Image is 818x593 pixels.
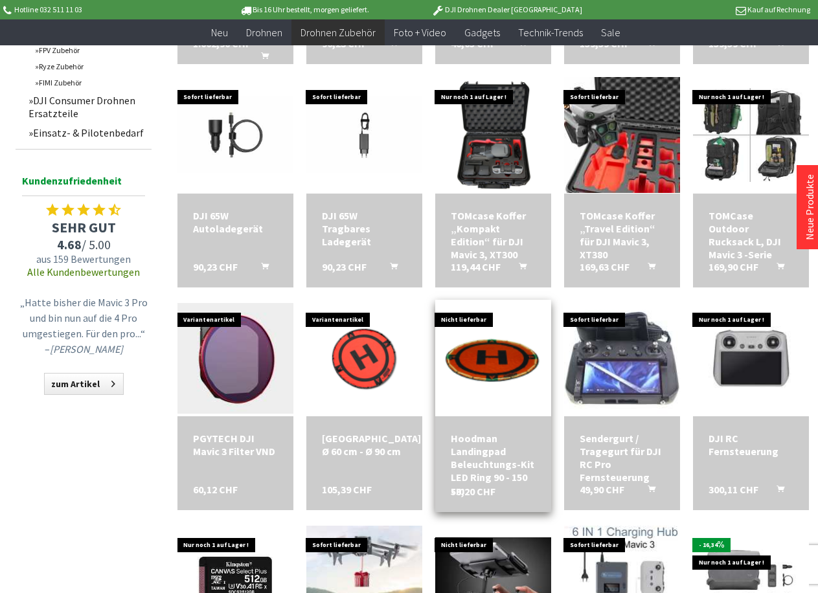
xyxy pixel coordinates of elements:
span: 119,44 CHF [451,260,501,273]
a: DJI RC Fernsteuerung 300,11 CHF In den Warenkorb [709,432,793,458]
button: In den Warenkorb [761,260,792,277]
span: SEHR GUT [16,218,152,236]
span: Drohnen [246,26,282,39]
img: Hoodman Landingpad Beleuchtungs-Kit LED Ring 90 - 150 cm [412,277,574,440]
a: zum Artikel [44,373,124,395]
a: Foto + Video [385,19,455,46]
a: DJI 65W Autoladegerät 90,23 CHF In den Warenkorb [193,209,278,235]
span: 169,63 CHF [580,260,630,273]
img: Sendergurt / Tragegurt für DJI RC Pro Fernsteuerung [564,300,680,416]
img: PGYTECH DJI Mavic 3 Filter VND [177,303,293,414]
span: 60,12 CHF [193,483,238,496]
span: 90,23 CHF [193,260,238,273]
img: DJI 65W Tragbares Ladegerät [306,96,422,173]
span: Technik-Trends [518,26,583,39]
div: TOMcase Koffer „Travel Edition“ für DJI Mavic 3, XT380 [580,209,665,261]
a: Neu [202,19,237,46]
span: Drohnen Zubehör [301,26,376,39]
button: In den Warenkorb [245,50,277,67]
span: Kundenzufriedenheit [22,172,145,196]
p: „Hatte bisher die Mavic 3 Pro und bin nun auf die 4 Pro umgestiegen. Für den pro...“ – [19,295,148,357]
span: Foto + Video [394,26,446,39]
button: In den Warenkorb [632,483,663,500]
a: Neue Produkte [803,174,816,240]
span: Neu [211,26,228,39]
span: 53,20 CHF [451,485,495,498]
button: In den Warenkorb [503,260,534,277]
a: DJI Consumer Drohnen Ersatzteile [22,91,152,123]
span: Gadgets [464,26,500,39]
a: Sale [592,19,630,46]
span: aus 159 Bewertungen [16,252,152,265]
p: Kauf auf Rechnung [608,2,810,17]
img: Hoodman Landeplatz Ø 60 cm - Ø 90 cm [306,300,422,416]
span: 4.68 [57,236,82,252]
img: TOMcase Koffer „Kompakt Edition“ für DJI Mavic 3, XT300 [435,77,551,193]
button: In den Warenkorb [761,483,792,500]
div: DJI 65W Autoladegerät [193,209,278,235]
a: DJI 65W Tragbares Ladegerät 90,23 CHF In den Warenkorb [322,209,407,248]
div: Sendergurt / Tragegurt für DJI RC Pro Fernsteuerung [580,432,665,484]
a: Einsatz- & Pilotenbedarf [22,123,152,142]
span: Sale [601,26,620,39]
span: 105,39 CHF [322,483,372,496]
img: TOMcase Koffer „Travel Edition“ für DJI Mavic 3, XT380 [564,77,680,193]
button: In den Warenkorb [245,260,277,277]
div: TOMCase Outdoor Rucksack L, DJI Mavic 3 -Serie [709,209,793,261]
a: Sendergurt / Tragegurt für DJI RC Pro Fernsteuerung 49,90 CHF In den Warenkorb [580,432,665,484]
span: 300,11 CHF [709,483,758,496]
div: [GEOGRAPHIC_DATA] Ø 60 cm - Ø 90 cm [322,432,407,458]
img: DJI 65W Autoladegerät [177,96,293,173]
a: [GEOGRAPHIC_DATA] Ø 60 cm - Ø 90 cm 105,39 CHF [322,432,407,458]
div: Hoodman Landingpad Beleuchtungs-Kit LED Ring 90 - 150 cm [451,432,536,497]
a: Drohnen Zubehör [291,19,385,46]
a: Gadgets [455,19,509,46]
div: DJI RC Fernsteuerung [709,432,793,458]
a: TOMcase Koffer „Kompakt Edition“ für DJI Mavic 3, XT300 119,44 CHF In den Warenkorb [451,209,536,261]
button: In den Warenkorb [374,260,405,277]
div: DJI 65W Tragbares Ladegerät [322,209,407,248]
em: [PERSON_NAME] [50,342,123,355]
a: Alle Kundenbewertungen [27,265,140,278]
div: TOMcase Koffer „Kompakt Edition“ für DJI Mavic 3, XT300 [451,209,536,261]
a: TOMcase Koffer „Travel Edition“ für DJI Mavic 3, XT380 169,63 CHF In den Warenkorb [580,209,665,261]
p: Hotline 032 511 11 03 [1,2,203,17]
img: DJI RC Fernsteuerung [693,300,809,416]
a: Technik-Trends [509,19,592,46]
span: 49,90 CHF [580,483,624,496]
span: 90,23 CHF [322,260,367,273]
a: TOMCase Outdoor Rucksack L, DJI Mavic 3 -Serie 169,90 CHF In den Warenkorb [709,209,793,261]
a: Drohnen [237,19,291,46]
p: DJI Drohnen Dealer [GEOGRAPHIC_DATA] [405,2,608,17]
a: Ryze Zubehör [28,58,152,74]
div: PGYTECH DJI Mavic 3 Filter VND [193,432,278,458]
span: / 5.00 [16,236,152,252]
p: Bis 16 Uhr bestellt, morgen geliefert. [203,2,405,17]
span: 169,90 CHF [709,260,758,273]
a: FIMI Zubehör [28,74,152,91]
img: TOMCase Outdoor Rucksack L, DJI Mavic 3 -Serie [693,88,809,183]
a: Hoodman Landingpad Beleuchtungs-Kit LED Ring 90 - 150 cm 53,20 CHF [451,432,536,497]
a: FPV Zubehör [28,42,152,58]
a: PGYTECH DJI Mavic 3 Filter VND 60,12 CHF [193,432,278,458]
button: In den Warenkorb [632,260,663,277]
